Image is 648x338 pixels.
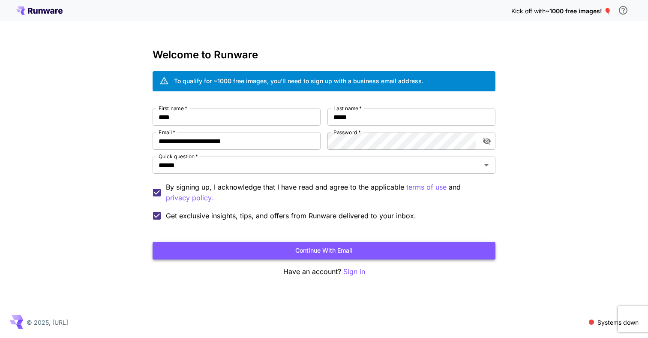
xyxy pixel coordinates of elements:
[333,105,362,112] label: Last name
[174,76,423,85] div: To qualify for ~1000 free images, you’ll need to sign up with a business email address.
[153,49,495,61] h3: Welcome to Runware
[159,129,175,136] label: Email
[166,193,213,203] p: privacy policy.
[406,182,447,193] p: terms of use
[159,105,187,112] label: First name
[153,266,495,277] p: Have an account?
[166,211,416,221] span: Get exclusive insights, tips, and offers from Runware delivered to your inbox.
[480,159,492,171] button: Open
[546,7,611,15] span: ~1000 free images! 🎈
[166,182,489,203] p: By signing up, I acknowledge that I have read and agree to the applicable and
[343,266,365,277] button: Sign in
[597,318,639,327] p: Systems down
[166,193,213,203] button: By signing up, I acknowledge that I have read and agree to the applicable terms of use and
[479,133,495,149] button: toggle password visibility
[406,182,447,193] button: By signing up, I acknowledge that I have read and agree to the applicable and privacy policy.
[153,242,495,260] button: Continue with email
[159,153,198,160] label: Quick question
[27,318,68,327] p: © 2025, [URL]
[511,7,546,15] span: Kick off with
[333,129,361,136] label: Password
[615,2,632,19] button: In order to qualify for free credit, you need to sign up with a business email address and click ...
